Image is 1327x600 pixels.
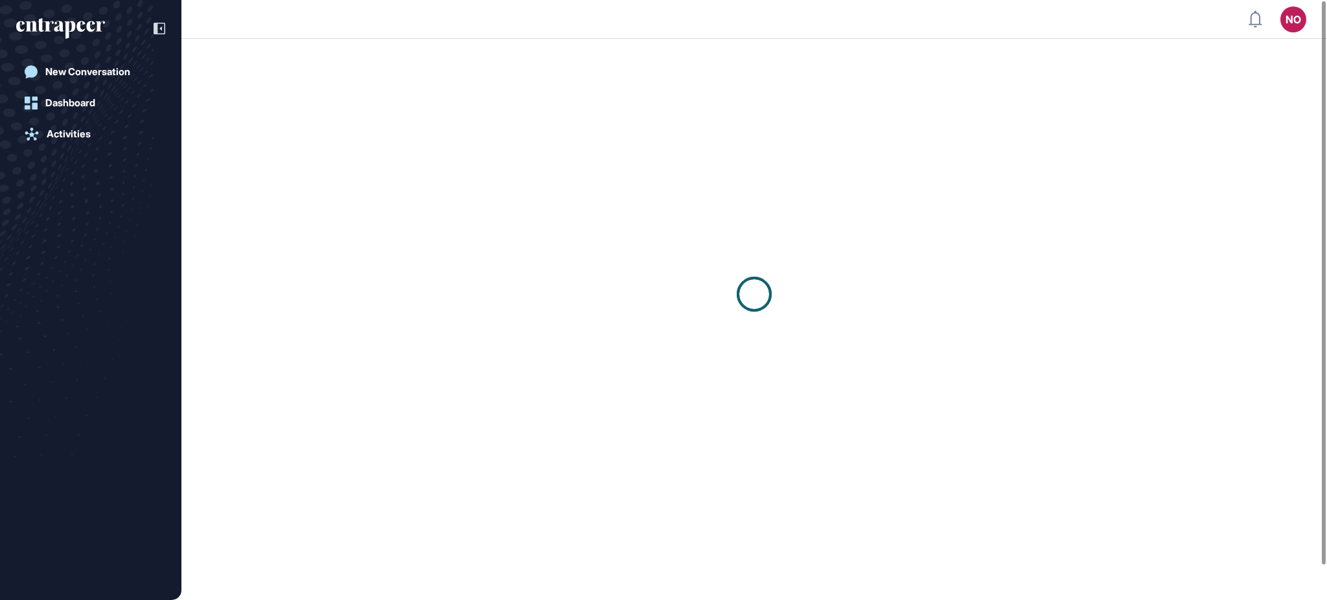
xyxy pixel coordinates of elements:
[16,121,165,147] a: Activities
[16,90,165,116] a: Dashboard
[45,97,95,109] div: Dashboard
[16,59,165,85] a: New Conversation
[1280,6,1306,32] button: NO
[47,128,91,140] div: Activities
[45,66,130,78] div: New Conversation
[16,18,105,39] div: entrapeer-logo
